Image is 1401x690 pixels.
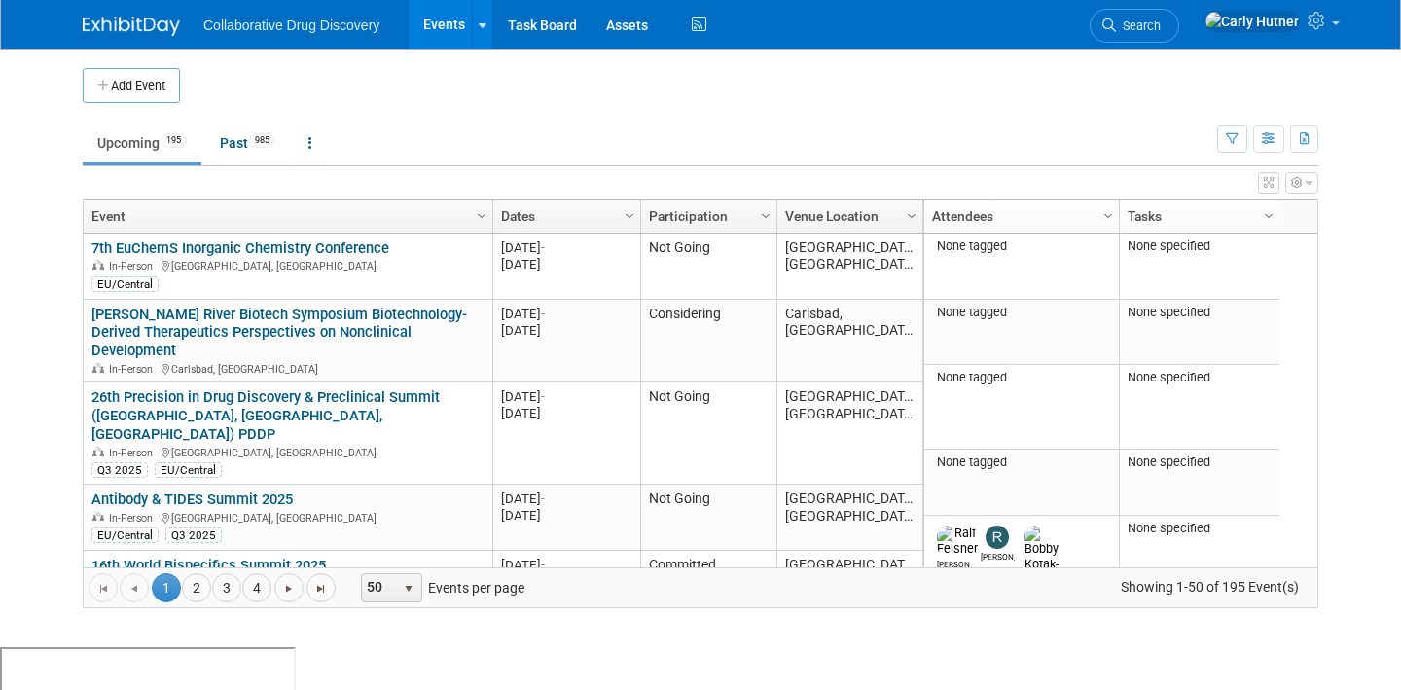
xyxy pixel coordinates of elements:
img: In-Person Event [92,447,104,456]
a: Search [1090,9,1179,43]
div: [DATE] [501,388,631,405]
span: Go to the last page [313,581,329,597]
td: Not Going [640,382,776,485]
div: None specified [1128,238,1273,254]
button: Add Event [83,68,180,103]
span: Column Settings [1100,208,1116,224]
div: [DATE] [501,306,631,322]
td: Considering [640,300,776,382]
div: EU/Central [155,462,222,478]
a: 3 [212,573,241,602]
a: Column Settings [1098,200,1120,229]
img: Ralf Felsner [937,526,978,557]
span: Collaborative Drug Discovery [203,18,379,33]
td: [GEOGRAPHIC_DATA], [GEOGRAPHIC_DATA] [776,551,922,617]
span: Search [1116,18,1161,33]
span: Column Settings [474,208,489,224]
span: Go to the previous page [126,581,142,597]
div: [DATE] [501,557,631,573]
div: [GEOGRAPHIC_DATA], [GEOGRAPHIC_DATA] [91,257,484,273]
div: None specified [1128,521,1273,536]
div: [DATE] [501,239,631,256]
div: None specified [1128,370,1273,385]
a: Column Settings [1259,200,1280,229]
span: Column Settings [904,208,919,224]
div: None specified [1128,305,1273,320]
div: [DATE] [501,490,631,507]
span: In-Person [109,512,159,525]
td: Not Going [640,234,776,300]
span: In-Person [109,447,159,459]
span: Column Settings [622,208,637,224]
td: [GEOGRAPHIC_DATA], [GEOGRAPHIC_DATA] [776,485,922,551]
span: - [541,240,545,255]
div: None specified [1128,454,1273,470]
td: Committed [640,551,776,617]
div: [DATE] [501,256,631,272]
span: 50 [362,574,395,601]
span: Column Settings [758,208,773,224]
div: [GEOGRAPHIC_DATA], [GEOGRAPHIC_DATA] [91,509,484,526]
span: Column Settings [1261,208,1276,224]
a: 4 [242,573,271,602]
div: [DATE] [501,507,631,524]
div: None tagged [932,305,1112,320]
a: Column Settings [472,200,493,229]
div: None tagged [932,454,1112,470]
span: Go to the first page [95,581,111,597]
span: 195 [161,133,187,148]
div: EU/Central [91,276,159,292]
span: - [541,558,545,572]
a: Venue Location [785,200,910,233]
span: Showing 1-50 of 195 Event(s) [1103,573,1317,600]
a: Event [91,200,480,233]
a: [PERSON_NAME] River Biotech Symposium Biotechnology-Derived Therapeutics Perspectives on Nonclini... [91,306,467,360]
div: Q3 2025 [165,527,222,543]
div: None tagged [932,238,1112,254]
img: ExhibitDay [83,17,180,36]
a: Column Settings [756,200,777,229]
span: - [541,389,545,404]
a: 2 [182,573,211,602]
a: Past985 [205,125,290,162]
td: Carlsbad, [GEOGRAPHIC_DATA] [776,300,922,382]
img: In-Person Event [92,512,104,522]
a: Participation [649,200,764,233]
span: select [401,581,416,597]
img: Carly Hutner [1204,11,1300,32]
td: [GEOGRAPHIC_DATA], [GEOGRAPHIC_DATA] [776,234,922,300]
span: 985 [249,133,275,148]
a: 7th EuChemS Inorganic Chemistry Conference [91,239,389,257]
a: Antibody & TIDES Summit 2025 [91,490,293,508]
a: Go to the first page [89,573,118,602]
a: Dates [501,200,628,233]
span: 1 [152,573,181,602]
a: Column Settings [902,200,923,229]
a: Attendees [932,200,1106,233]
span: Go to the next page [281,581,297,597]
div: Ryan Censullo [981,549,1015,562]
div: [DATE] [501,322,631,339]
a: Go to the last page [306,573,336,602]
span: In-Person [109,363,159,376]
img: Bobby Kotak-Thorn [1024,526,1059,588]
td: [GEOGRAPHIC_DATA], [GEOGRAPHIC_DATA] [776,382,922,485]
a: Go to the next page [274,573,304,602]
img: Ryan Censullo [986,526,1009,549]
td: Not Going [640,485,776,551]
img: In-Person Event [92,260,104,270]
img: In-Person Event [92,363,104,373]
a: Column Settings [620,200,641,229]
div: Q3 2025 [91,462,148,478]
span: - [541,307,545,321]
div: [DATE] [501,405,631,421]
a: 16th World Bispecifics Summit 2025 [91,557,326,574]
a: Go to the previous page [120,573,149,602]
div: Carlsbad, [GEOGRAPHIC_DATA] [91,360,484,377]
span: In-Person [109,260,159,272]
a: Upcoming195 [83,125,201,162]
div: Ralf Felsner [937,557,971,569]
a: Tasks [1128,200,1267,233]
div: None tagged [932,370,1112,385]
span: Events per page [337,573,544,602]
